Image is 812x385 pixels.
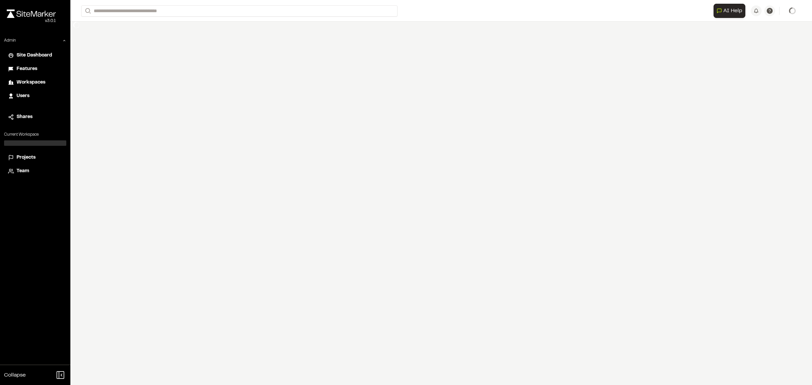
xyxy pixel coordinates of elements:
span: Projects [17,154,36,161]
p: Current Workspace [4,132,66,138]
span: Workspaces [17,79,45,86]
button: Search [81,5,93,17]
img: rebrand.png [7,9,56,18]
span: Shares [17,113,32,121]
a: Features [8,65,62,73]
button: Open AI Assistant [714,4,745,18]
a: Workspaces [8,79,62,86]
span: Features [17,65,37,73]
span: Collapse [4,371,26,379]
a: Site Dashboard [8,52,62,59]
a: Users [8,92,62,100]
span: Team [17,167,29,175]
span: Users [17,92,29,100]
a: Team [8,167,62,175]
div: Oh geez...please don't... [7,18,56,24]
a: Projects [8,154,62,161]
div: Open AI Assistant [714,4,748,18]
a: Shares [8,113,62,121]
p: Admin [4,38,16,44]
span: Site Dashboard [17,52,52,59]
span: AI Help [723,7,742,15]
